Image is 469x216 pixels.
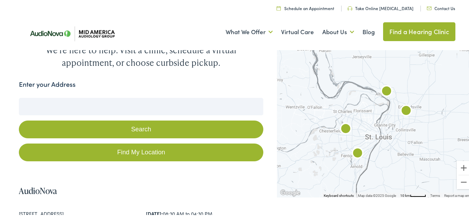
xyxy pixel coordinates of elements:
a: Open this area in Google Maps (opens a new window) [279,187,302,196]
a: AudioNova [19,184,57,195]
button: Map Scale: 10 km per 42 pixels [398,192,428,196]
a: Contact Us [427,4,455,10]
a: Terms (opens in new tab) [430,193,440,196]
span: Map data ©2025 Google [358,193,396,196]
a: About Us [322,18,354,44]
button: Search [19,119,263,137]
img: utility icon [347,5,352,9]
a: Schedule an Appointment [277,4,334,10]
a: Blog [362,18,375,44]
label: Enter your Address [19,78,75,88]
input: Enter your address or zip code [19,97,263,114]
img: utility icon [277,5,281,9]
div: AudioNova [337,120,354,137]
div: We're here to help. Visit a clinic, schedule a virtual appointment, or choose curbside pickup. [29,43,253,68]
div: AudioNova [398,102,415,119]
a: What We Offer [226,18,273,44]
a: Take Online [MEDICAL_DATA] [347,4,413,10]
a: Virtual Care [281,18,314,44]
div: AudioNova [349,145,366,161]
button: Keyboard shortcuts [324,192,354,197]
div: AudioNova [378,83,395,99]
img: utility icon [427,6,432,9]
a: Find a Hearing Clinic [383,21,455,40]
span: 10 km [400,193,410,196]
img: Google [279,187,302,196]
a: Find My Location [19,142,263,160]
strong: [DATE]: [146,209,163,216]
